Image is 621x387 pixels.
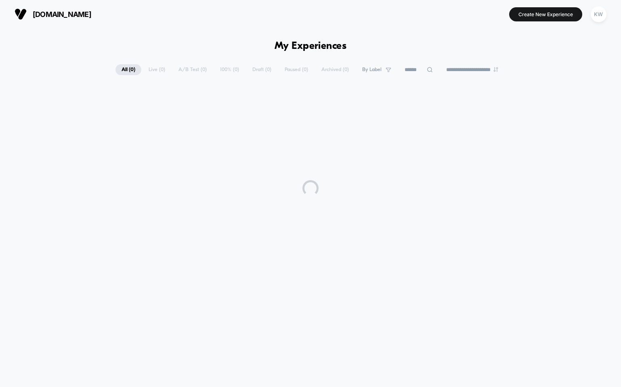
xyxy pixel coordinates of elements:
img: end [493,67,498,72]
button: Create New Experience [509,7,582,21]
span: All ( 0 ) [115,64,141,75]
button: KW [588,6,609,23]
img: Visually logo [15,8,27,20]
div: KW [591,6,606,22]
h1: My Experiences [275,40,347,52]
span: [DOMAIN_NAME] [33,10,91,19]
button: [DOMAIN_NAME] [12,8,94,21]
span: By Label [362,67,382,73]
